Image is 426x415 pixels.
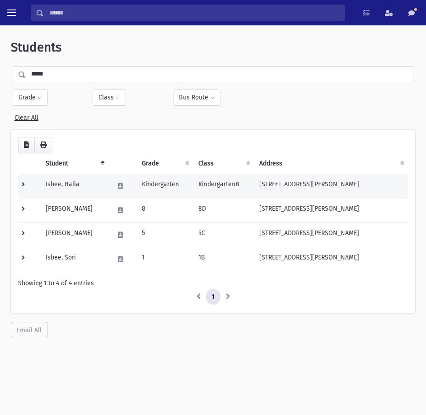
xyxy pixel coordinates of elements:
th: Class: activate to sort column ascending [193,153,254,174]
a: 1 [206,289,220,305]
td: Kindergarten [136,174,193,198]
span: Students [11,40,61,55]
th: Grade: activate to sort column ascending [136,153,193,174]
td: 1B [193,247,254,271]
button: Email All [11,322,47,338]
button: CSV [18,137,35,153]
td: 8 [136,198,193,222]
td: 5 [136,222,193,247]
button: Bus Route [173,90,220,106]
td: [STREET_ADDRESS][PERSON_NAME] [254,247,408,271]
td: [STREET_ADDRESS][PERSON_NAME] [254,222,408,247]
a: Clear All [14,110,38,122]
td: [STREET_ADDRESS][PERSON_NAME] [254,174,408,198]
th: Student: activate to sort column descending [40,153,108,174]
th: Address: activate to sort column ascending [254,153,408,174]
td: 5C [193,222,254,247]
td: [PERSON_NAME] [40,222,108,247]
button: toggle menu [4,5,20,21]
div: Showing 1 to 4 of 4 entries [18,278,408,288]
td: KindergartenB [193,174,254,198]
td: Isbee, Baila [40,174,108,198]
td: [STREET_ADDRESS][PERSON_NAME] [254,198,408,222]
td: Isbee, Sori [40,247,108,271]
td: 1 [136,247,193,271]
td: [PERSON_NAME] [40,198,108,222]
input: Search [44,5,344,21]
button: Grade [13,90,48,106]
button: Class [93,90,126,106]
td: 8D [193,198,254,222]
button: Print [34,137,52,153]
